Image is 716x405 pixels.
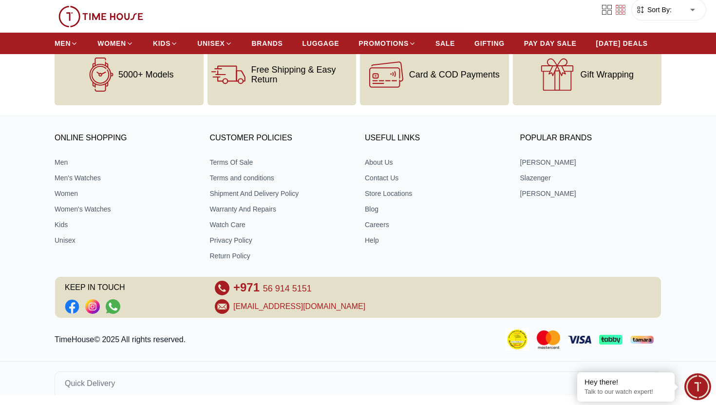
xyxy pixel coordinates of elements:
span: PROMOTIONS [358,39,409,48]
h3: CUSTOMER POLICIES [210,131,352,146]
span: 5000+ Models [118,70,174,79]
img: Consumer Payment [506,328,529,351]
a: Watch Care [210,220,352,230]
span: Card & COD Payments [409,70,500,79]
a: Men's Watches [55,173,196,183]
a: Store Locations [365,189,507,198]
h3: ONLINE SHOPPING [55,131,196,146]
a: Women's Watches [55,204,196,214]
a: PROMOTIONS [358,35,416,52]
a: Slazenger [520,173,662,183]
a: +971 56 914 5151 [233,281,312,295]
a: Women [55,189,196,198]
h3: Popular Brands [520,131,662,146]
img: Tabby Payment [599,335,622,344]
p: TimeHouse© 2025 All rights reserved. [55,334,189,346]
a: Contact Us [365,173,507,183]
div: Hey there! [584,377,667,387]
img: Visa [568,336,591,343]
a: UNISEX [197,35,232,52]
img: Tamara Payment [630,336,654,344]
span: LUGGAGE [302,39,339,48]
span: BRANDS [252,39,283,48]
a: Social Link [106,299,120,314]
a: WOMEN [97,35,133,52]
a: LUGGAGE [302,35,339,52]
a: Shipment And Delivery Policy [210,189,352,198]
li: Facebook [65,299,79,314]
span: [DATE] DEALS [596,39,648,48]
h3: USEFUL LINKS [365,131,507,146]
a: Men [55,157,196,167]
a: About Us [365,157,507,167]
span: Sort By: [645,5,672,15]
a: Social Link [85,299,100,314]
a: KIDS [153,35,178,52]
a: [PERSON_NAME] [520,189,662,198]
span: UNISEX [197,39,225,48]
a: Careers [365,220,507,230]
span: Gift Wrapping [580,70,634,79]
span: 56 914 5151 [263,284,312,293]
span: Free Shipping & Easy Return [251,65,353,84]
a: Return Policy [210,251,352,261]
span: PAY DAY SALE [524,39,577,48]
span: KIDS [153,39,170,48]
a: Blog [365,204,507,214]
div: Chat Widget [684,373,711,400]
a: BRANDS [252,35,283,52]
a: Social Link [65,299,79,314]
a: Terms and conditions [210,173,352,183]
img: Mastercard [537,330,560,348]
a: [PERSON_NAME] [520,157,662,167]
span: GIFTING [474,39,505,48]
button: Sort By: [636,5,672,15]
button: Quick Delivery [55,371,661,395]
a: [EMAIL_ADDRESS][DOMAIN_NAME] [233,301,365,312]
a: SALE [435,35,455,52]
a: Kids [55,220,196,230]
span: WOMEN [97,39,126,48]
a: PAY DAY SALE [524,35,577,52]
a: GIFTING [474,35,505,52]
a: Warranty And Repairs [210,204,352,214]
span: KEEP IN TOUCH [65,281,201,295]
span: SALE [435,39,455,48]
a: Privacy Policy [210,235,352,245]
a: MEN [55,35,78,52]
span: MEN [55,39,71,48]
a: Help [365,235,507,245]
p: Talk to our watch expert! [584,388,667,396]
a: [DATE] DEALS [596,35,648,52]
a: Unisex [55,235,196,245]
a: Terms Of Sale [210,157,352,167]
span: Quick Delivery [65,378,115,389]
img: ... [58,6,143,27]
